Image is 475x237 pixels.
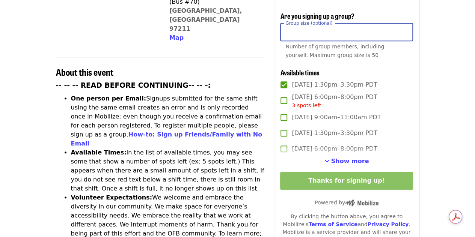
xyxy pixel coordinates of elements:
input: [object Object] [280,23,413,41]
span: Number of group members, including yourself. Maximum group size is 50 [285,43,384,58]
span: Powered by [315,199,378,205]
span: Show more [331,157,369,165]
span: [DATE] 6:00pm–8:00pm PDT [292,93,377,109]
strong: Available Times: [71,149,127,156]
a: How-to: Sign up Friends/Family with No Email [71,131,262,147]
button: Thanks for signing up! [280,172,413,190]
span: Group size (optional) [285,20,332,25]
span: Are you signing up a group? [280,11,354,21]
a: Terms of Service [308,221,357,227]
span: [DATE] 6:00pm–8:00pm PDT [292,144,377,153]
span: [DATE] 1:30pm–3:30pm PDT [292,80,377,89]
li: Signups submitted for the same shift using the same email creates an error and is only recorded o... [71,94,265,148]
span: [DATE] 1:30pm–3:30pm PDT [292,129,377,138]
strong: One person per Email: [71,95,146,102]
span: [DATE] 9:00am–11:00am PDT [292,113,381,122]
span: 3 spots left [292,102,321,108]
button: See more timeslots [324,157,369,166]
a: [GEOGRAPHIC_DATA], [GEOGRAPHIC_DATA] 97211 [169,7,242,32]
a: Privacy Policy [367,221,409,227]
span: Map [169,34,184,41]
strong: Volunteer Expectations: [71,194,152,201]
li: In the list of available times, you may see some that show a number of spots left (ex: 5 spots le... [71,148,265,193]
img: Powered by Mobilize [345,199,378,206]
button: Map [169,33,184,42]
span: About this event [56,65,113,78]
span: Available times [280,67,319,77]
strong: -- -- -- READ BEFORE CONTINUING-- -- -: [56,81,211,89]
